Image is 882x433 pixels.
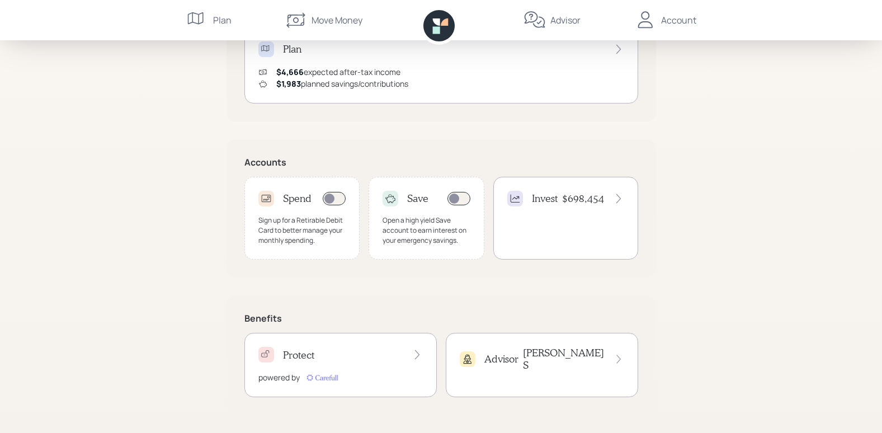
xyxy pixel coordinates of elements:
h4: Invest [532,192,558,205]
div: Move Money [312,13,362,27]
h4: Spend [283,192,312,205]
img: carefull-M2HCGCDH.digested.png [304,372,340,383]
div: expected after-tax income [276,66,400,78]
span: $1,983 [276,78,301,89]
span: $4,666 [276,67,304,77]
h4: Protect [283,349,314,361]
h4: Save [407,192,428,205]
h4: $698,454 [562,192,604,205]
h5: Accounts [244,157,638,168]
div: powered by [258,371,300,383]
div: Sign up for a Retirable Debit Card to better manage your monthly spending. [258,215,346,246]
div: Advisor [550,13,581,27]
div: Account [661,13,696,27]
div: Plan [213,13,232,27]
h5: Benefits [244,313,638,324]
h4: Plan [283,43,301,55]
div: Open a high yield Save account to earn interest on your emergency savings. [383,215,470,246]
h4: Advisor [484,353,518,365]
h4: [PERSON_NAME] S [523,347,605,371]
div: planned savings/contributions [276,78,408,90]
